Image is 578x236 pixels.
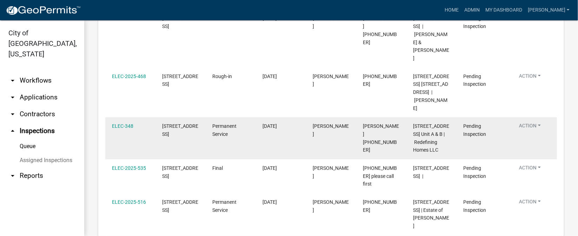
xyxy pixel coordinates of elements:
[263,72,299,81] div: [DATE]
[442,4,461,17] a: Home
[363,165,397,187] span: 5025440419 please call first
[413,199,449,229] span: 1534 PLANK ROAD 1534 Plank Road, Lot 17 | Estate of Mary A Beam
[313,199,349,213] span: Rick VanGilder
[162,165,198,179] span: 3314 / B RIVERVIEW DRIVE
[112,165,146,171] a: ELEC-2025-535
[8,93,17,102] i: arrow_drop_down
[263,122,299,130] div: [DATE]
[363,15,399,45] span: David Tuttle 502-379-0932
[461,4,483,17] a: Admin
[162,123,198,137] span: 924 CHESTNUT STREET, EAST
[8,127,17,135] i: arrow_drop_up
[413,165,449,179] span: 3314 / B RIVERVIEW DRIVE |
[463,165,486,179] span: Pending Inspection
[162,199,198,213] span: 1534 PLANK ROAD
[212,165,223,171] span: Final
[463,74,486,87] span: Pending Inspection
[263,164,299,172] div: [DATE]
[313,165,349,179] span: David Wooten
[162,74,198,87] span: 1202 SPRUCE DRIVE
[483,4,525,17] a: My Dashboard
[463,199,486,213] span: Pending Inspection
[212,74,232,79] span: Rough-in
[513,72,546,83] button: Action
[112,123,133,129] a: ELEC-348
[525,4,572,17] a: [PERSON_NAME]
[112,199,146,205] a: ELEC-2025-516
[513,198,546,208] button: Action
[413,123,449,153] span: 924 CHESTNUT STREET, EAST Duplex Unit A & B | Redefining Homes LLC
[413,74,449,111] span: 1202 SPRUCE DRIVE 1202 Spruce Drive | Wilson Angela
[8,76,17,85] i: arrow_drop_down
[8,110,17,118] i: arrow_drop_down
[463,123,486,137] span: Pending Inspection
[212,123,237,137] span: Permanent Service
[8,172,17,180] i: arrow_drop_down
[313,123,349,137] span: CHRIS
[363,123,399,153] span: chris 812-207-7397
[212,199,237,213] span: Permanent Service
[263,198,299,206] div: [DATE]
[112,74,146,79] a: ELEC-2025-468
[513,122,546,132] button: Action
[313,74,349,87] span: JONATHAN
[513,164,546,174] button: Action
[363,74,397,87] span: 502-639-7957
[363,199,397,213] span: 812-989-3227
